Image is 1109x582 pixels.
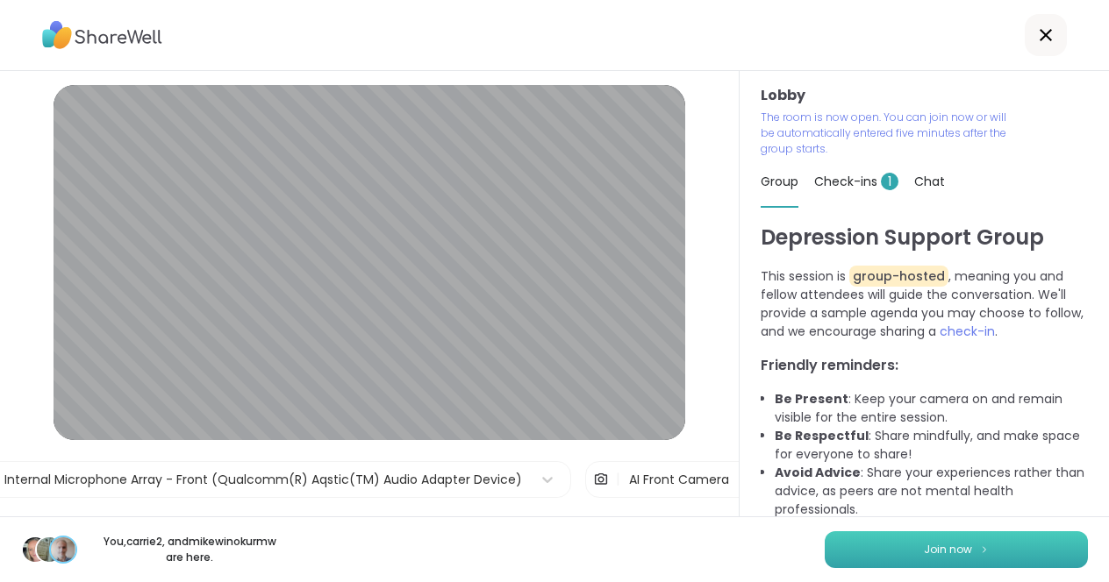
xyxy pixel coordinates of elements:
[761,355,1088,376] h3: Friendly reminders:
[775,427,1088,464] li: : Share mindfully, and make space for everyone to share!
[814,173,898,190] span: Check-ins
[924,542,972,557] span: Join now
[775,464,1088,519] li: : Share your experiences rather than advice, as peers are not mental health professionals.
[881,173,898,190] span: 1
[23,537,47,562] img: tracyh7881
[761,222,1088,253] h1: Depression Support Group
[775,390,1088,427] li: : Keep your camera on and remain visible for the entire session.
[825,531,1088,568] button: Join now
[761,267,1088,341] p: This session is , meaning you and fellow attendees will guide the conversation. We'll provide a s...
[629,471,729,489] div: AI Front Camera
[91,534,288,565] p: You, carrie2 , and mikewinokurmw are here.
[775,390,848,408] b: Be Present
[775,464,861,481] b: Avoid Advice
[914,173,945,190] span: Chat
[761,85,1088,106] h3: Lobby
[849,266,948,287] span: group-hosted
[761,110,1013,157] p: The room is now open. You can join now or will be automatically entered five minutes after the gr...
[979,544,990,554] img: ShareWell Logomark
[51,537,75,562] img: mikewinokurmw
[4,471,523,489] div: Internal Microphone Array - Front (Qualcomm(R) Aqstic(TM) Audio Adapter Device)
[593,462,609,497] img: Camera
[775,427,869,444] b: Be Respectful
[42,15,162,55] img: ShareWell Logo
[761,173,798,190] span: Group
[37,537,61,562] img: carrie2
[616,462,620,497] span: |
[940,323,995,340] span: check-in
